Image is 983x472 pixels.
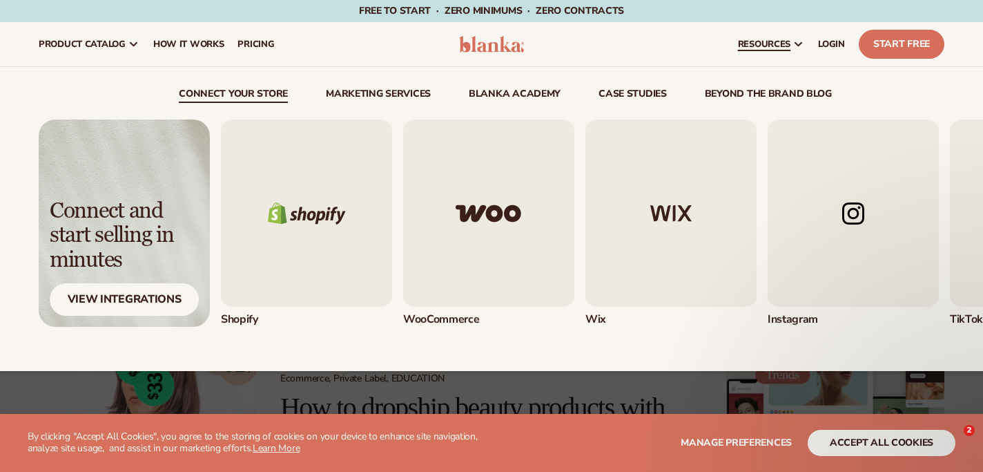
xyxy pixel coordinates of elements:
[585,312,757,327] div: Wix
[808,430,955,456] button: accept all cookies
[28,431,509,455] p: By clicking "Accept All Cookies", you agree to the storing of cookies on your device to enhance s...
[221,312,392,327] div: Shopify
[146,22,231,66] a: How It Works
[237,39,274,50] span: pricing
[459,36,524,53] img: logo
[39,39,126,50] span: product catalog
[681,430,792,456] button: Manage preferences
[221,120,392,307] img: Shopify logo.
[50,283,199,316] div: View Integrations
[39,120,210,327] img: Light background with shadow.
[585,120,757,327] a: Wix logo. Wix
[705,89,832,103] a: beyond the brand blog
[153,39,224,50] span: How It Works
[585,120,757,307] img: Wix logo.
[326,89,431,103] a: Marketing services
[935,425,969,458] iframe: Intercom live chat
[964,425,975,436] span: 2
[403,312,574,327] div: WooCommerce
[585,120,757,327] div: 3 / 5
[221,120,392,327] a: Shopify logo. Shopify
[469,89,561,103] a: Blanka Academy
[818,39,845,50] span: LOGIN
[403,120,574,307] img: Woo commerce logo.
[731,22,811,66] a: resources
[179,89,288,103] a: connect your store
[859,30,944,59] a: Start Free
[39,120,210,327] a: Light background with shadow. Connect and start selling in minutes View Integrations
[231,22,281,66] a: pricing
[403,120,574,327] div: 2 / 5
[403,120,574,327] a: Woo commerce logo. WooCommerce
[598,89,667,103] a: case studies
[681,436,792,449] span: Manage preferences
[253,442,300,455] a: Learn More
[221,120,392,327] div: 1 / 5
[50,199,199,272] div: Connect and start selling in minutes
[359,4,624,17] span: Free to start · ZERO minimums · ZERO contracts
[811,22,852,66] a: LOGIN
[738,39,790,50] span: resources
[32,22,146,66] a: product catalog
